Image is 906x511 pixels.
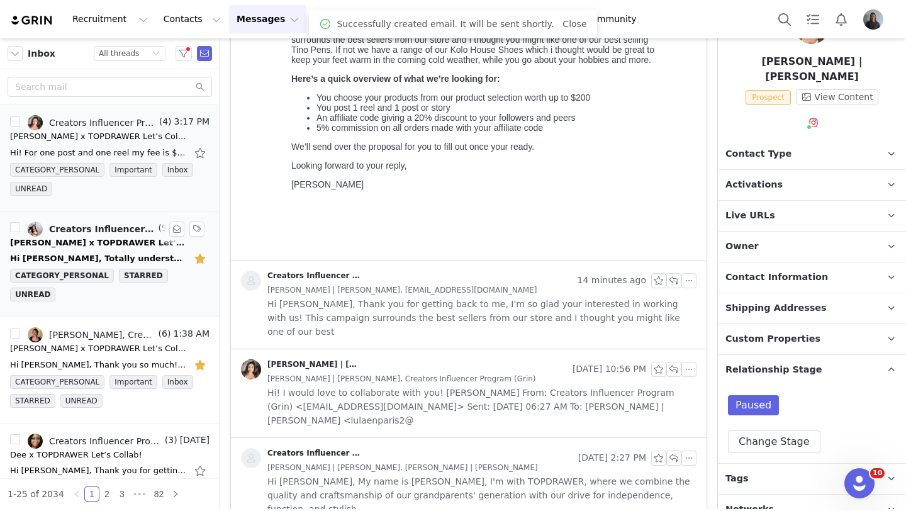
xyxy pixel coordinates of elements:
a: Creators Influencer Program (Grin) [241,448,362,468]
div: All threads [99,47,139,60]
span: Inbox [28,47,55,60]
button: Content [379,5,448,33]
span: Tags [725,472,749,486]
span: (4) [157,115,172,128]
span: UNREAD [10,288,55,301]
li: 1-25 of 2034 [8,486,64,502]
span: ••• [130,486,150,502]
div: Holly x TOPDRAWER Let’s Collab! [10,237,186,249]
div: Hi Ella, Thank you so much!! I was looking through the products and I was told I would be able to... [10,359,186,371]
span: Important [109,163,157,177]
span: Activations [725,178,783,192]
span: (6) [156,327,171,340]
div: [PERSON_NAME] | [PERSON_NAME] [DATE] 10:56 PM[PERSON_NAME] | [PERSON_NAME], Creators Influencer P... [231,349,707,437]
a: Creators Influencer Program (Grin), [PERSON_NAME] | [PERSON_NAME] [28,115,157,130]
div: Creators Influencer Program (Grin), D. [PERSON_NAME]. ♡ [49,436,162,446]
body: Hi! For one post and one reel my fee is $100! Let me know what you think! [5,5,430,346]
li: You choose your products from our product selection worth up to $200 [55,188,405,198]
div: Lucia x TOPDRAWER Let’s Collab! [10,130,186,143]
p: Hi [PERSON_NAME], [30,101,405,111]
button: Program [307,5,379,33]
img: instagram.svg [808,118,819,128]
span: Shipping Addresses [725,301,827,315]
span: [PERSON_NAME] | [PERSON_NAME], [EMAIL_ADDRESS][DOMAIN_NAME] [267,283,537,297]
button: Notifications [827,5,855,33]
span: STARRED [10,394,55,408]
li: Next 3 Pages [130,486,150,502]
i: icon: left [73,490,81,498]
img: cc71b267-0b3b-423d-9dc1-36f1a1f1817e.png [863,9,883,30]
span: Inbox [162,163,193,177]
div: [PERSON_NAME], Creators Influencer Program (Grin) [49,330,156,340]
i: icon: right [172,490,179,498]
span: Send Email [197,46,212,61]
span: CATEGORY_PERSONAL [10,375,104,389]
span: 14 minutes ago [578,273,646,288]
img: 5113ed4a-ed5d-4221-972b-469794a52588--s.jpg [28,115,43,130]
li: 3 [115,486,130,502]
span: Successfully created email. It will be sent shortly. [337,18,554,31]
img: placeholder-contacts.jpeg [241,448,261,468]
button: Messages [229,5,306,33]
div: Creators Influencer Program (Grin), [PERSON_NAME] | [PERSON_NAME] [49,118,157,128]
p: [PERSON_NAME] | [PERSON_NAME] [718,54,906,84]
span: Contact Type [725,147,791,161]
li: Next Page [168,486,183,502]
a: [PERSON_NAME] | [PERSON_NAME] [241,359,362,379]
strong: Here’s a quick overview of what we’re looking for: [30,169,239,179]
span: UNREAD [10,182,52,196]
a: Creators Influencer Program (Grin), D. [PERSON_NAME]. ♡ [28,434,162,449]
span: (9) [156,222,171,235]
img: d74d72a5-03d0-403a-8125-4684418887b1--s.jpg [28,434,43,449]
button: Recruitment [65,5,155,33]
span: Relationship Stage [725,363,822,377]
div: Creators Influencer Program (Grin) [267,271,362,281]
div: [PERSON_NAME] | [PERSON_NAME] [267,359,362,369]
span: STARRED [119,269,168,283]
button: View Content [796,89,878,104]
img: placeholder-contacts.jpeg [241,271,261,291]
div: Creators Influencer Program (Grin), [PERSON_NAME] | Seattle Lifestyle Creator [49,224,156,234]
div: Amy x TOPDRAWER Let’s Collab! [10,342,186,355]
a: Brands [527,5,577,33]
li: 1 [84,486,99,502]
p: [PERSON_NAME] [30,274,405,284]
a: [PERSON_NAME], Creators Influencer Program (Grin) [28,327,156,342]
span: [PERSON_NAME] | [PERSON_NAME], [PERSON_NAME] | [PERSON_NAME] [267,461,538,474]
span: 10 [870,468,885,478]
a: 82 [150,487,168,501]
i: icon: search [196,82,204,91]
blockquote: M, Creators Influencer Program (Grin) <[EMAIL_ADDRESS][DOMAIN_NAME]> wrote: [30,53,405,73]
button: Search [771,5,798,33]
div: Dee x TOPDRAWER Let’s Collab! [10,449,142,461]
img: grin logo [10,14,54,26]
button: Change Stage [728,430,820,453]
div: Hi! For one post and one reel my fee is $100! Let me know what you think! M, Creators Influencer ... [10,147,186,159]
span: CATEGORY_PERSONAL [10,269,114,283]
span: Inbox [162,375,193,389]
a: Community [578,5,650,33]
span: Owner [725,240,759,254]
li: Previous Page [69,486,84,502]
a: Tasks [799,5,827,33]
a: Creators Influencer Program (Grin) [241,271,362,291]
span: Custom Properties [725,332,820,346]
button: Profile [856,9,896,30]
i: icon: down [152,50,160,59]
span: [DATE] 2:27 PM [578,451,646,466]
img: cf34b18a-4d36-41b8-bc3a-8a8d49ad2a72--s.jpg [28,222,43,237]
span: CATEGORY_PERSONAL [10,163,104,177]
span: Contact Information [725,271,828,284]
div: Creators Influencer Program (Grin) 14 minutes ago[PERSON_NAME] | [PERSON_NAME], [EMAIL_ADDRESS][D... [231,261,707,349]
div: Hi Amy, Thank you for getting back to me, I'm so glad your interested in working with us! This ca... [10,464,186,477]
span: Paused [728,395,779,415]
button: Reporting [449,5,527,33]
span: Important [109,375,157,389]
span: UNREAD [60,394,103,408]
li: An affiliate code giving a 20% discount to your followers and peers [55,208,405,218]
li: 82 [150,486,169,502]
span: (3) [162,434,177,447]
a: 3 [115,487,129,501]
iframe: Intercom live chat [844,468,875,498]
